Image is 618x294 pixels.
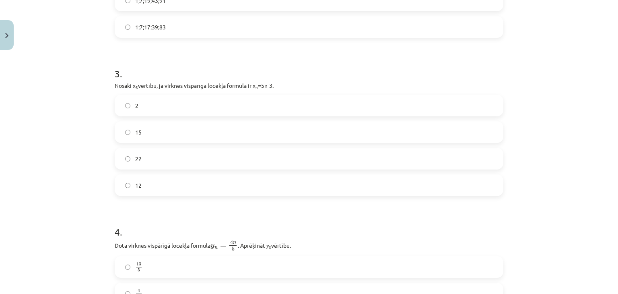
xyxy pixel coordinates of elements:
[210,244,214,249] span: y
[135,101,138,110] span: 2
[232,247,235,251] span: 5
[230,240,233,245] span: 4
[136,263,141,266] span: 13
[125,156,130,161] input: 22
[269,244,271,250] sub: 3
[125,130,130,135] input: 15
[135,181,142,190] span: 12
[136,84,138,90] sub: 3
[115,240,503,251] p: Dota virknes vispārīgā locekļa formula . Aprēķināt 𝑦 vērtību.
[5,33,8,38] img: icon-close-lesson-0947bae3869378f0d4975bcd49f059093ad1ed9edebbc8119c70593378902aed.svg
[255,84,258,90] sub: n
[233,242,236,245] span: n
[138,289,140,293] span: 4
[125,103,130,108] input: 2
[214,246,218,249] span: n
[125,183,130,188] input: 12
[125,25,130,30] input: 1;7;17;39;83
[115,212,503,237] h1: 4 .
[220,244,226,248] span: =
[115,54,503,79] h1: 3 .
[135,23,166,31] span: 1;7;17;39;83
[135,128,142,137] span: 15
[138,268,140,272] span: 5
[115,81,503,90] p: Nosaki x vērtību, ja virknes vispārīgā locekļa formula ir x =5n-3.
[135,155,142,163] span: 22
